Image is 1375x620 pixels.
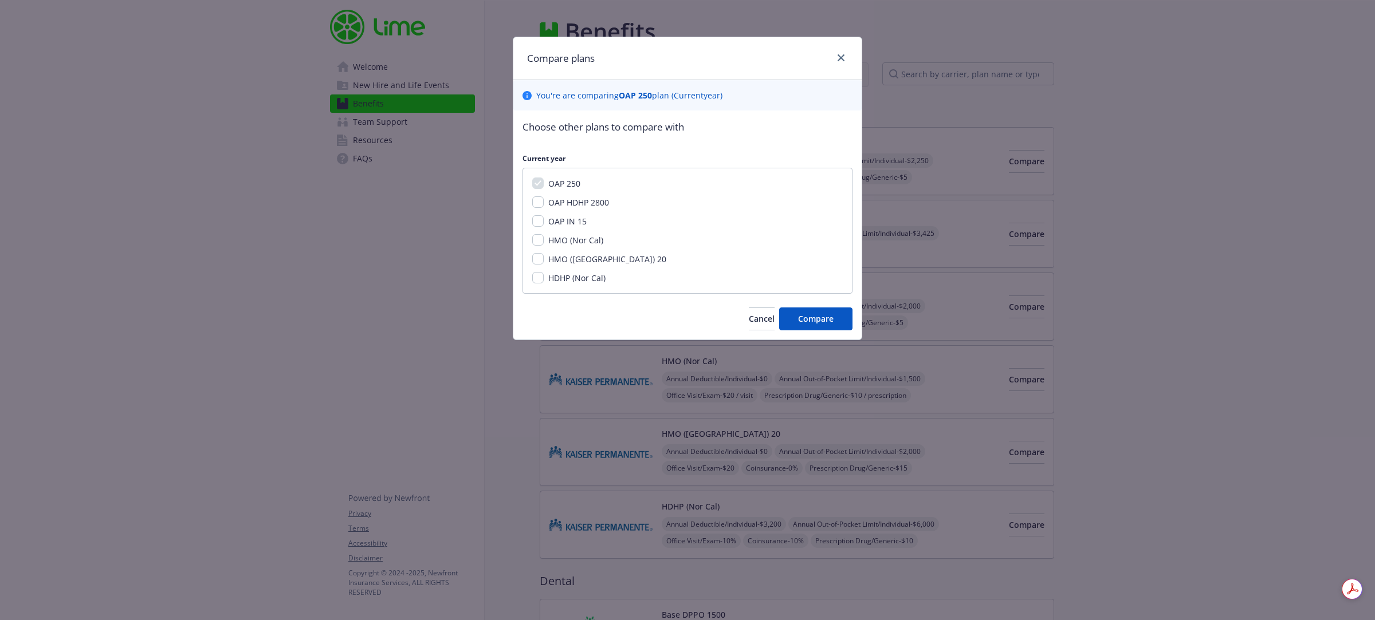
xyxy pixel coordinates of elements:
[522,153,852,163] p: Current year
[619,90,652,101] b: OAP 250
[527,51,595,66] h1: Compare plans
[834,51,848,65] a: close
[548,178,580,189] span: OAP 250
[536,89,722,101] p: You ' re are comparing plan ( Current year)
[749,313,775,324] span: Cancel
[548,254,666,264] span: HMO ([GEOGRAPHIC_DATA]) 20
[548,273,606,283] span: HDHP (Nor Cal)
[522,120,852,135] p: Choose other plans to compare with
[749,307,775,330] button: Cancel
[779,307,852,330] button: Compare
[548,197,609,208] span: OAP HDHP 2800
[548,235,603,246] span: HMO (Nor Cal)
[798,313,834,324] span: Compare
[548,216,587,227] span: OAP IN 15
